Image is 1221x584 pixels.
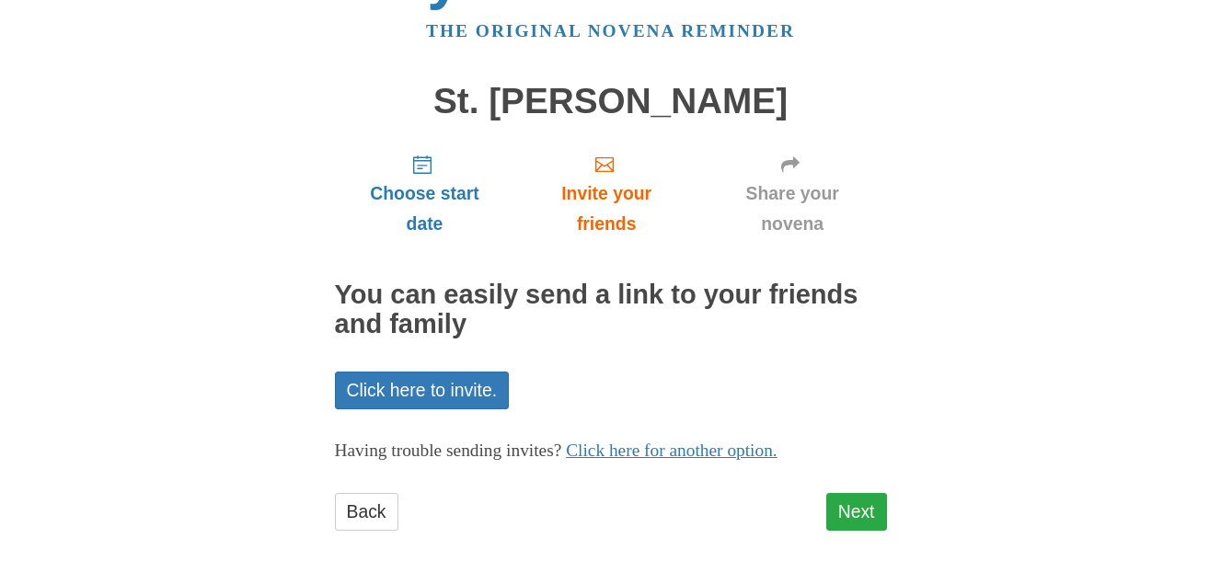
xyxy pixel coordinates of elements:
h2: You can easily send a link to your friends and family [335,281,887,339]
a: Click here for another option. [566,441,778,460]
a: Choose start date [335,139,515,248]
a: Share your novena [698,139,887,248]
span: Choose start date [353,178,497,239]
a: The original novena reminder [426,21,795,40]
span: Having trouble sending invites? [335,441,562,460]
a: Invite your friends [514,139,697,248]
h1: St. [PERSON_NAME] [335,82,887,121]
span: Share your novena [717,178,869,239]
a: Back [335,493,398,531]
span: Invite your friends [533,178,679,239]
a: Click here to invite. [335,372,510,409]
a: Next [826,493,887,531]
